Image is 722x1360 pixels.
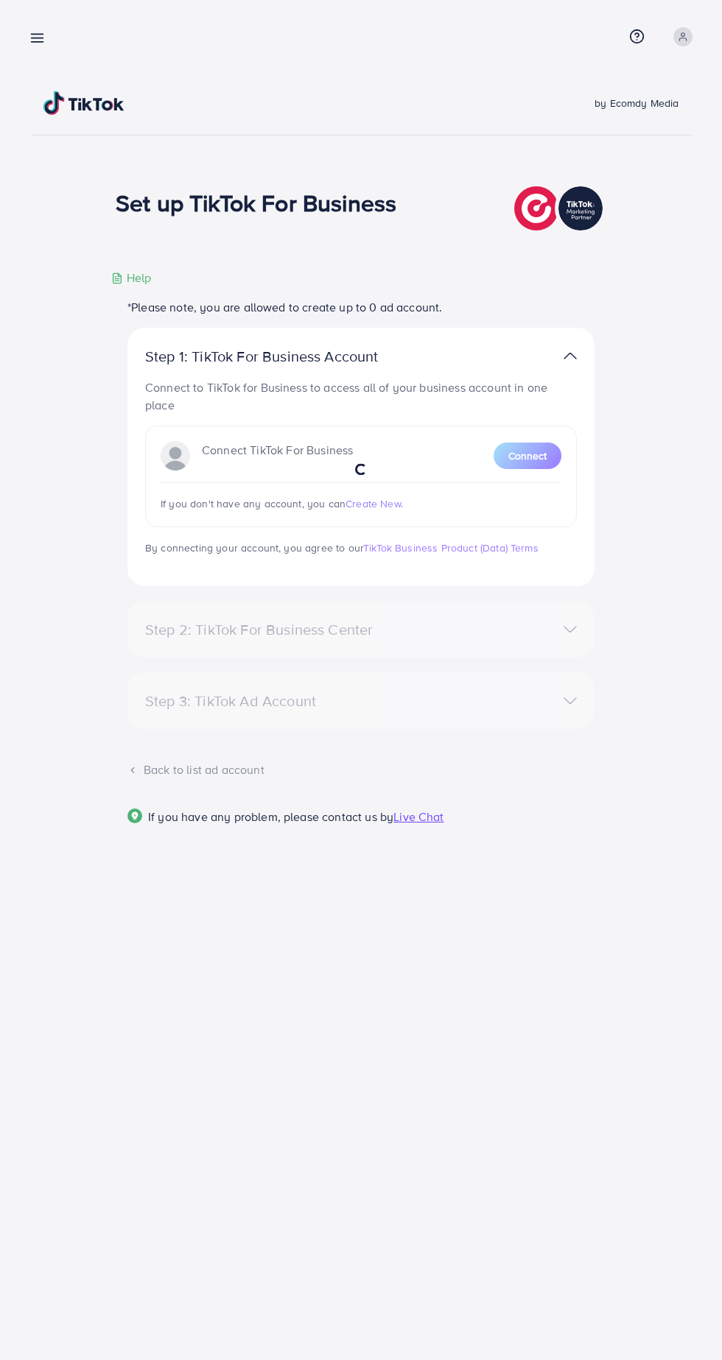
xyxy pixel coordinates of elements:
img: Popup guide [127,808,142,823]
p: Step 1: TikTok For Business Account [145,348,425,365]
img: TikTok partner [564,345,577,367]
img: TikTok partner [514,183,606,234]
span: Live Chat [393,808,444,825]
div: Back to list ad account [127,761,595,778]
h1: Set up TikTok For Business [116,189,396,216]
span: by Ecomdy Media [595,96,679,110]
p: *Please note, you are allowed to create up to 0 ad account. [127,298,595,316]
div: Help [111,269,152,286]
img: TikTok [43,91,125,115]
span: If you have any problem, please contact us by [148,808,393,825]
